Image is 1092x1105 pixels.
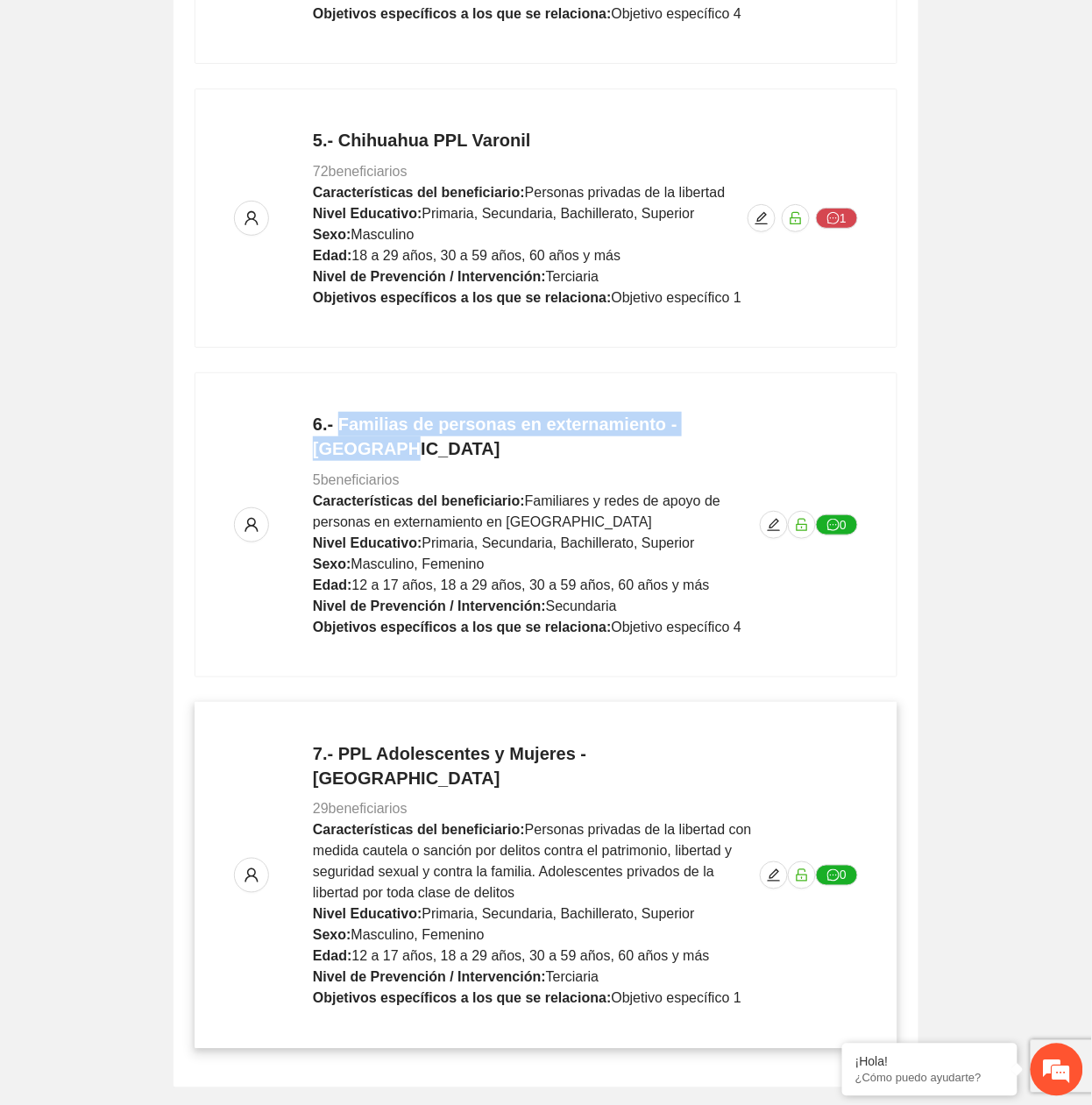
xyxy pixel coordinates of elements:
span: edit [761,518,787,532]
span: unlock [789,868,815,882]
span: message [827,212,840,226]
strong: Nivel Educativo: [313,535,422,550]
strong: Objetivos específicos a los que se relaciona: [313,991,612,1006]
span: No hay ninguna conversación en curso [44,259,299,437]
span: user [235,210,268,226]
strong: Edad: [313,949,351,964]
strong: Sexo: [313,928,351,943]
div: Conversaciones [91,90,294,112]
span: 18 a 29 años, 30 a 59 años, 60 años y más [351,248,620,263]
span: 72 beneficiarios [313,164,408,179]
div: ¡Hola! [855,1055,1004,1069]
span: Personas privadas de la libertad [525,185,726,200]
strong: Características del beneficiario: [313,185,525,200]
span: edit [761,868,787,882]
span: Objetivo específico 4 [612,620,742,634]
strong: Edad: [313,577,351,592]
button: message1 [816,208,858,229]
span: user [235,517,268,533]
div: Minimizar ventana de chat en vivo [287,9,330,51]
span: 5 beneficiarios [313,472,400,487]
strong: Objetivos específicos a los que se relaciona: [313,6,612,21]
span: message [827,519,840,533]
span: unlock [789,518,815,532]
strong: Características del beneficiario: [313,823,525,838]
strong: Objetivos específicos a los que se relaciona: [313,290,612,305]
button: user [234,858,269,893]
span: Terciaria [546,970,599,985]
p: ¿Cómo puedo ayudarte? [855,1072,1004,1085]
span: Objetivo específico 4 [612,6,742,21]
button: unlock [782,204,810,232]
strong: Objetivos específicos a los que se relaciona: [313,620,612,634]
span: Masculino [351,227,415,242]
button: edit [760,511,788,539]
button: message0 [816,865,858,886]
span: Secundaria [546,599,617,613]
strong: Nivel de Prevención / Intervención: [313,970,546,985]
span: message [827,869,840,883]
span: 12 a 17 años, 18 a 29 años, 30 a 59 años, 60 años y más [351,949,709,964]
span: edit [748,211,775,225]
span: Primaria, Secundaria, Bachillerato, Superior [422,206,694,221]
strong: Nivel Educativo: [313,206,422,221]
div: Chatear ahora [95,464,249,497]
button: edit [760,861,788,889]
h4: 7.- PPL Adolescentes y Mujeres - [GEOGRAPHIC_DATA] [313,741,760,790]
button: user [234,507,269,542]
button: edit [748,204,776,232]
span: Personas privadas de la libertad con medida cautela o sanción por delitos contra el patrimonio, l... [313,823,752,901]
span: user [235,868,268,883]
span: 29 beneficiarios [313,802,408,817]
h4: 6.- Familias de personas en externamiento - [GEOGRAPHIC_DATA] [313,412,760,461]
strong: Nivel Educativo: [313,907,422,922]
strong: Características del beneficiario: [313,493,525,508]
h4: 5.- Chihuahua PPL Varonil [313,128,741,152]
span: Terciaria [546,269,599,284]
button: unlock [788,511,816,539]
strong: Sexo: [313,556,351,571]
span: Primaria, Secundaria, Bachillerato, Superior [422,907,694,922]
button: message0 [816,514,858,535]
strong: Nivel de Prevención / Intervención: [313,599,546,613]
span: Masculino, Femenino [351,556,485,571]
span: Objetivo específico 1 [612,290,742,305]
strong: Edad: [313,248,351,263]
span: 12 a 17 años, 18 a 29 años, 30 a 59 años, 60 años y más [351,577,709,592]
strong: Sexo: [313,227,351,242]
span: Masculino, Femenino [351,928,485,943]
strong: Nivel de Prevención / Intervención: [313,269,546,284]
button: unlock [788,861,816,889]
button: user [234,201,269,236]
span: Objetivo específico 1 [612,991,742,1006]
span: unlock [783,211,809,225]
span: Primaria, Secundaria, Bachillerato, Superior [422,535,694,550]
